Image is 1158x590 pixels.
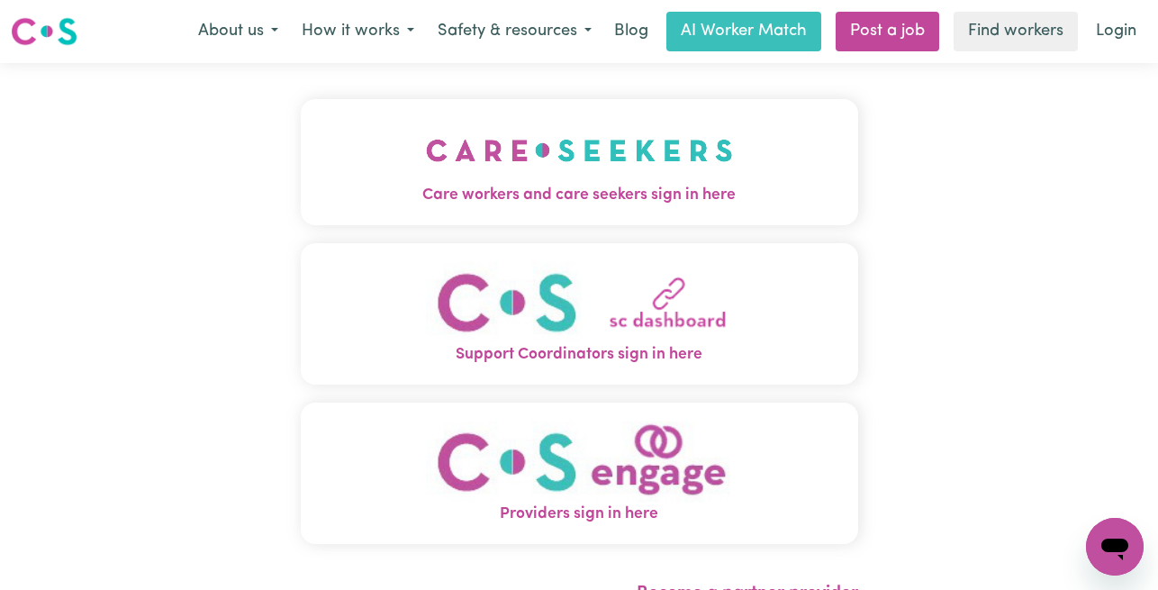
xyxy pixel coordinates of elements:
button: About us [186,13,290,50]
span: Support Coordinators sign in here [301,343,858,367]
a: Post a job [836,12,939,51]
a: Blog [603,12,659,51]
span: Care workers and care seekers sign in here [301,184,858,207]
span: Providers sign in here [301,503,858,526]
button: Safety & resources [426,13,603,50]
a: Careseekers logo [11,11,77,52]
a: AI Worker Match [666,12,821,51]
button: Support Coordinators sign in here [301,243,858,385]
img: Careseekers logo [11,15,77,48]
button: Care workers and care seekers sign in here [301,99,858,225]
a: Find workers [954,12,1078,51]
button: How it works [290,13,426,50]
button: Providers sign in here [301,403,858,544]
a: Login [1085,12,1147,51]
iframe: Button to launch messaging window [1086,518,1144,576]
